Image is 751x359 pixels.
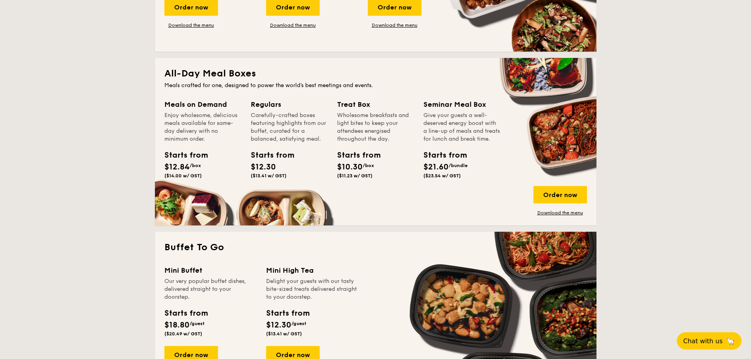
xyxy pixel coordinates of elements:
[164,99,241,110] div: Meals on Demand
[164,149,200,161] div: Starts from
[164,112,241,143] div: Enjoy wholesome, delicious meals available for same-day delivery with no minimum order.
[164,22,218,28] a: Download the menu
[449,163,468,168] span: /bundle
[164,241,587,254] h2: Buffet To Go
[266,307,309,319] div: Starts from
[423,149,459,161] div: Starts from
[363,163,374,168] span: /box
[190,321,205,326] span: /guest
[266,265,358,276] div: Mini High Tea
[266,331,302,337] span: ($13.41 w/ GST)
[533,186,587,203] div: Order now
[266,277,358,301] div: Delight your guests with our tasty bite-sized treats delivered straight to your doorstep.
[423,112,500,143] div: Give your guests a well-deserved energy boost with a line-up of meals and treats for lunch and br...
[164,173,202,179] span: ($14.00 w/ GST)
[337,173,373,179] span: ($11.23 w/ GST)
[533,210,587,216] a: Download the menu
[190,163,201,168] span: /box
[251,162,276,172] span: $12.30
[251,112,328,143] div: Carefully-crafted boxes featuring highlights from our buffet, curated for a balanced, satisfying ...
[423,99,500,110] div: Seminar Meal Box
[164,67,587,80] h2: All-Day Meal Boxes
[164,277,257,301] div: Our very popular buffet dishes, delivered straight to your doorstep.
[164,320,190,330] span: $18.80
[164,331,202,337] span: ($20.49 w/ GST)
[337,162,363,172] span: $10.30
[164,162,190,172] span: $12.84
[251,149,286,161] div: Starts from
[266,22,320,28] a: Download the menu
[683,337,723,345] span: Chat with us
[337,99,414,110] div: Treat Box
[368,22,421,28] a: Download the menu
[726,337,735,346] span: 🦙
[291,321,306,326] span: /guest
[266,320,291,330] span: $12.30
[337,149,373,161] div: Starts from
[251,99,328,110] div: Regulars
[164,265,257,276] div: Mini Buffet
[337,112,414,143] div: Wholesome breakfasts and light bites to keep your attendees energised throughout the day.
[423,173,461,179] span: ($23.54 w/ GST)
[251,173,287,179] span: ($13.41 w/ GST)
[164,307,207,319] div: Starts from
[164,82,587,89] div: Meals crafted for one, designed to power the world's best meetings and events.
[677,332,742,350] button: Chat with us🦙
[423,162,449,172] span: $21.60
